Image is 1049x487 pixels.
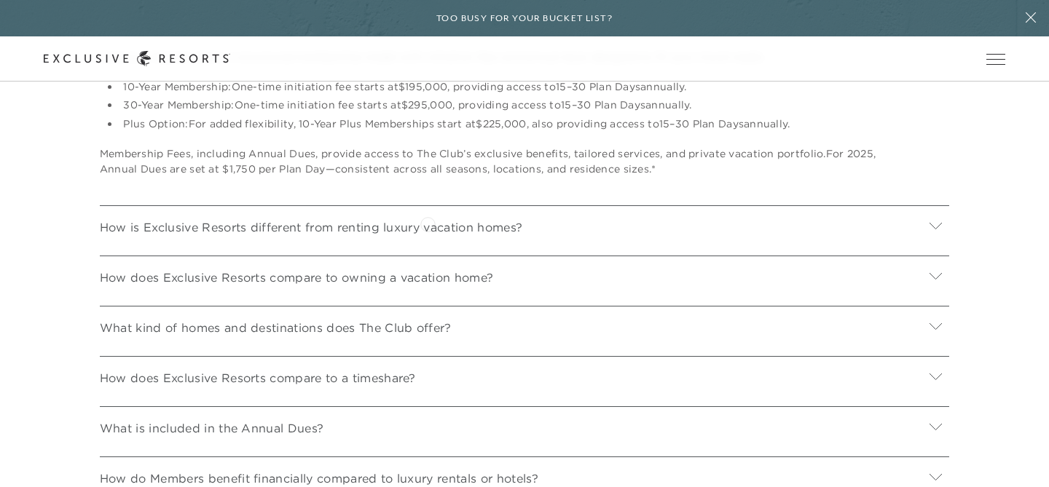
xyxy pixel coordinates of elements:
[119,98,914,113] li: One-time initiation fee starts at , providing access to annually.
[100,319,452,336] p: What kind of homes and destinations does The Club offer?
[401,98,452,111] strong: $295,000
[100,146,914,177] p: Membership Fees, including Annual Dues, provide access to The Club’s exclusive benefits, tailored...
[476,117,526,130] strong: $225,000
[100,269,494,286] p: How does Exclusive Resorts compare to owning a vacation home?
[123,98,234,111] strong: 30-Year Membership:
[119,116,914,132] li: For added flexibility, 10-Year Plus Memberships start at , also providing access to annually.
[561,98,645,111] strong: 15–30 Plan Days
[986,54,1005,64] button: Open navigation
[119,79,914,95] li: One-time initiation fee starts at , providing access to annually.
[398,80,447,93] strong: $195,000
[556,80,640,93] strong: 15–30 Plan Days
[659,117,744,130] strong: 15–30 Plan Days
[436,12,613,25] h6: Too busy for your bucket list?
[123,80,231,93] strong: 10-Year Membership:
[100,470,538,487] p: How do Members benefit financially compared to luxury rentals or hotels?
[100,419,324,437] p: What is included in the Annual Dues?
[100,369,416,387] p: How does Exclusive Resorts compare to a timeshare?
[100,147,876,175] strong: For 2025, Annual Dues are set at $1,750 per Plan Day—consistent across all seasons, locations, an...
[123,117,188,130] strong: Plus Option:
[100,218,522,236] p: How is Exclusive Resorts different from renting luxury vacation homes?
